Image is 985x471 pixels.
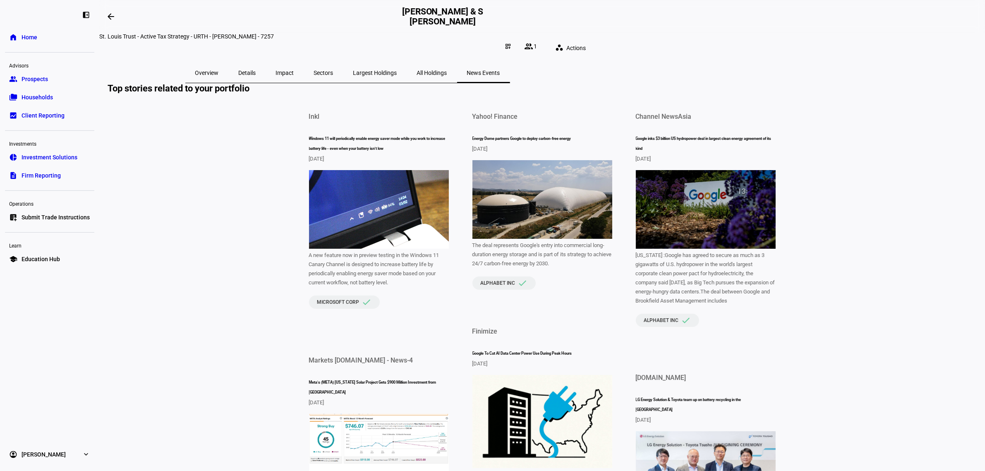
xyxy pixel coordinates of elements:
eth-mat-symbol: pie_chart [9,153,17,161]
div: [DATE] [636,417,776,423]
span: MICROSOFT CORP [317,299,359,305]
eth-mat-symbol: bid_landscape [9,111,17,120]
mat-icon: workspaces [555,43,563,52]
div: Channel NewsAsia [636,113,692,120]
span: Education Hub [22,255,60,263]
img: https%3A%2F%2Fchivas-assets.s3-eu-west-1.amazonaws.com%2Fstatic%2Fimages%2Ftag_reuters_com_2025_n... [472,375,612,468]
span: Largest Holdings [353,70,397,76]
span: ALPHABET INC [481,280,515,286]
span: Sectors [314,70,333,76]
mat-icon: arrow_backwards [106,12,116,22]
div: [DOMAIN_NAME] [636,374,686,382]
img: 79dyCpaPEGrfb5QG5VbaoW-1280-80.jpg [309,170,449,249]
eth-mat-symbol: left_panel_close [82,11,90,19]
div: [DATE] [636,156,776,162]
span: Impact [276,70,294,76]
h6: Energy Dome partners Google to deploy carbon-free energy [472,134,612,144]
h6: Google To Cut AI Data Center Power Use During Peak Hours [472,348,612,358]
h2: [PERSON_NAME] & S [PERSON_NAME] [393,7,492,26]
eth-mat-symbol: description [9,171,17,180]
h6: LG Energy Solution & Toyota team up on battery recycling in the [GEOGRAPHIC_DATA] [636,395,776,415]
span: Details [239,70,256,76]
div: Inkl [309,113,320,120]
div: St. Louis Trust - Active Tax Strategy - URTH - Dimarco - 7257 [99,33,596,40]
span: Firm Reporting [22,171,61,180]
div: [DATE] [472,360,612,367]
div: Finimize [472,327,498,335]
mat-icon: dashboard_customize [505,43,511,50]
span: Actions [566,40,586,56]
mat-icon: group [524,41,534,51]
section: The deal represents Google's entry into commercial long-duration energy storage and is part of it... [472,241,612,268]
span: Overview [195,70,219,76]
a: homeHome [5,29,94,46]
div: Markets [DOMAIN_NAME] - News-4 [309,356,413,364]
img: 2025-07-15t172217z_2_lynxmpel6e0e1_rtroptp_3_eu-alphabet-antitrust.jpg [636,170,776,249]
div: Learn [5,239,94,251]
span: Top stories related to your portfolio [108,83,256,94]
eth-quick-actions: Actions [542,40,596,56]
eth-mat-symbol: account_circle [9,450,17,459]
span: Home [22,33,37,41]
section: A new feature now in preview testing in the Windows 11 Canary Channel is designed to increase bat... [309,251,449,287]
div: Investments [5,137,94,149]
span: Households [22,93,53,101]
span: Client Reporting [22,111,65,120]
mat-icon: check [518,278,527,288]
eth-mat-symbol: group [9,75,17,83]
span: All Holdings [417,70,447,76]
h6: Google inks $3 billion US hydropower deal in largest clean energy agreement of its kind [636,134,776,154]
mat-icon: check [362,297,371,307]
span: ALPHABET INC [644,317,679,323]
a: bid_landscapeClient Reporting [5,107,94,124]
eth-mat-symbol: expand_more [82,450,90,459]
div: [DATE] [309,156,449,162]
section: [US_STATE] :Google has agreed to secure as much as 3 gigawatts of U.S. hydropower in the world's ... [636,251,776,305]
div: Advisors [5,59,94,71]
span: News Events [467,70,500,76]
div: Operations [5,197,94,209]
a: descriptionFirm Reporting [5,167,94,184]
span: Submit Trade Instructions [22,213,90,221]
a: pie_chartInvestment Solutions [5,149,94,166]
eth-mat-symbol: list_alt_add [9,213,17,221]
span: [PERSON_NAME] [22,450,66,459]
div: Yahoo! Finance [472,113,518,120]
span: 1 [534,43,537,50]
img: 78d548e888d6b1dc4305a9e638a6fc7d [472,160,612,239]
h6: Windows 11 will periodically enable energy saver mode while you work to increase battery life - e... [309,134,449,154]
button: Actions [549,40,596,56]
span: Investment Solutions [22,153,77,161]
div: [DATE] [472,146,612,152]
eth-mat-symbol: home [9,33,17,41]
eth-mat-symbol: school [9,255,17,263]
span: Prospects [22,75,48,83]
a: groupProspects [5,71,94,87]
a: folder_copyHouseholds [5,89,94,106]
div: [DATE] [309,399,449,406]
mat-icon: check [681,315,691,325]
eth-mat-symbol: folder_copy [9,93,17,101]
h6: Meta's (META) [US_STATE] Solar Project Gets $900 Million Investment from [GEOGRAPHIC_DATA] [309,377,449,397]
